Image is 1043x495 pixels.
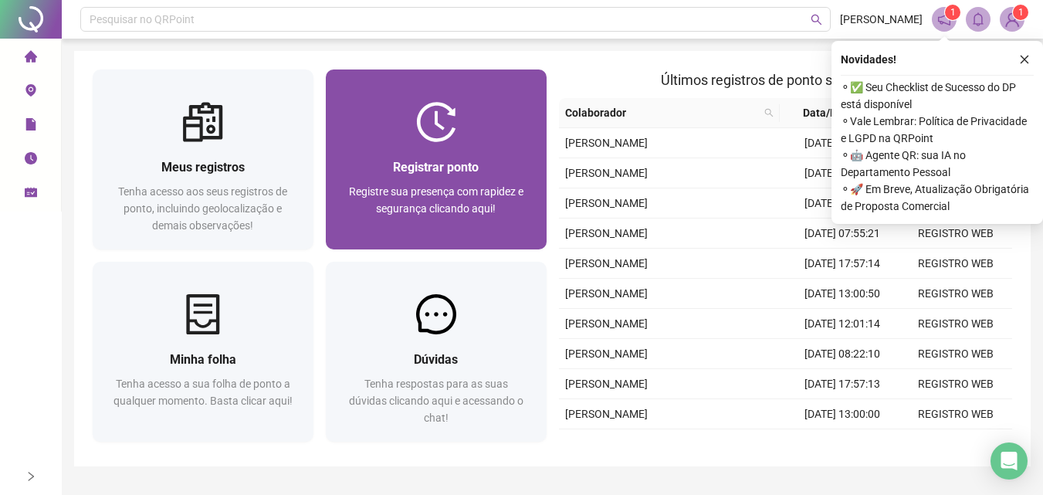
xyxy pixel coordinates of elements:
[785,158,899,188] td: [DATE] 13:00:19
[118,185,287,232] span: Tenha acesso aos seus registros de ponto, incluindo geolocalização e demais observações!
[25,111,37,142] span: file
[841,147,1034,181] span: ⚬ 🤖 Agente QR: sua IA no Departamento Pessoal
[565,378,648,390] span: [PERSON_NAME]
[565,408,648,420] span: [PERSON_NAME]
[841,51,896,68] span: Novidades !
[414,352,458,367] span: Dúvidas
[25,179,37,210] span: schedule
[785,219,899,249] td: [DATE] 07:55:21
[661,72,910,88] span: Últimos registros de ponto sincronizados
[349,185,523,215] span: Registre sua presença com rapidez e segurança clicando aqui!
[841,79,1034,113] span: ⚬ ✅ Seu Checklist de Sucesso do DP está disponível
[764,108,774,117] span: search
[25,145,37,176] span: clock-circle
[1001,8,1024,31] img: 91370
[899,309,1012,339] td: REGISTRO WEB
[945,5,960,20] sup: 1
[950,7,956,18] span: 1
[565,197,648,209] span: [PERSON_NAME]
[785,279,899,309] td: [DATE] 13:00:50
[25,43,37,74] span: home
[565,317,648,330] span: [PERSON_NAME]
[899,399,1012,429] td: REGISTRO WEB
[349,378,523,424] span: Tenha respostas para as suas dúvidas clicando aqui e acessando o chat!
[785,369,899,399] td: [DATE] 17:57:13
[565,348,648,360] span: [PERSON_NAME]
[840,11,923,28] span: [PERSON_NAME]
[565,287,648,300] span: [PERSON_NAME]
[811,14,822,25] span: search
[780,98,890,128] th: Data/Hora
[170,352,236,367] span: Minha folha
[785,128,899,158] td: [DATE] 17:57:13
[565,167,648,179] span: [PERSON_NAME]
[93,70,313,249] a: Meus registrosTenha acesso aos seus registros de ponto, incluindo geolocalização e demais observa...
[565,227,648,239] span: [PERSON_NAME]
[841,113,1034,147] span: ⚬ Vale Lembrar: Política de Privacidade e LGPD na QRPoint
[841,181,1034,215] span: ⚬ 🚀 Em Breve, Atualização Obrigatória de Proposta Comercial
[785,309,899,339] td: [DATE] 12:01:14
[785,399,899,429] td: [DATE] 13:00:00
[785,249,899,279] td: [DATE] 17:57:14
[971,12,985,26] span: bell
[761,101,777,124] span: search
[785,339,899,369] td: [DATE] 08:22:10
[899,429,1012,459] td: REGISTRO WEB
[565,257,648,270] span: [PERSON_NAME]
[1013,5,1028,20] sup: Atualize o seu contato no menu Meus Dados
[937,12,951,26] span: notification
[899,369,1012,399] td: REGISTRO WEB
[113,378,293,407] span: Tenha acesso a sua folha de ponto a qualquer momento. Basta clicar aqui!
[899,249,1012,279] td: REGISTRO WEB
[786,104,872,121] span: Data/Hora
[991,442,1028,480] div: Open Intercom Messenger
[25,77,37,108] span: environment
[785,188,899,219] td: [DATE] 12:00:18
[1019,54,1030,65] span: close
[25,471,36,482] span: right
[899,219,1012,249] td: REGISTRO WEB
[899,339,1012,369] td: REGISTRO WEB
[93,262,313,442] a: Minha folhaTenha acesso a sua folha de ponto a qualquer momento. Basta clicar aqui!
[1018,7,1024,18] span: 1
[565,104,758,121] span: Colaborador
[785,429,899,459] td: [DATE] 12:00:16
[393,160,479,175] span: Registrar ponto
[161,160,245,175] span: Meus registros
[565,137,648,149] span: [PERSON_NAME]
[899,279,1012,309] td: REGISTRO WEB
[326,70,547,249] a: Registrar pontoRegistre sua presença com rapidez e segurança clicando aqui!
[326,262,547,442] a: DúvidasTenha respostas para as suas dúvidas clicando aqui e acessando o chat!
